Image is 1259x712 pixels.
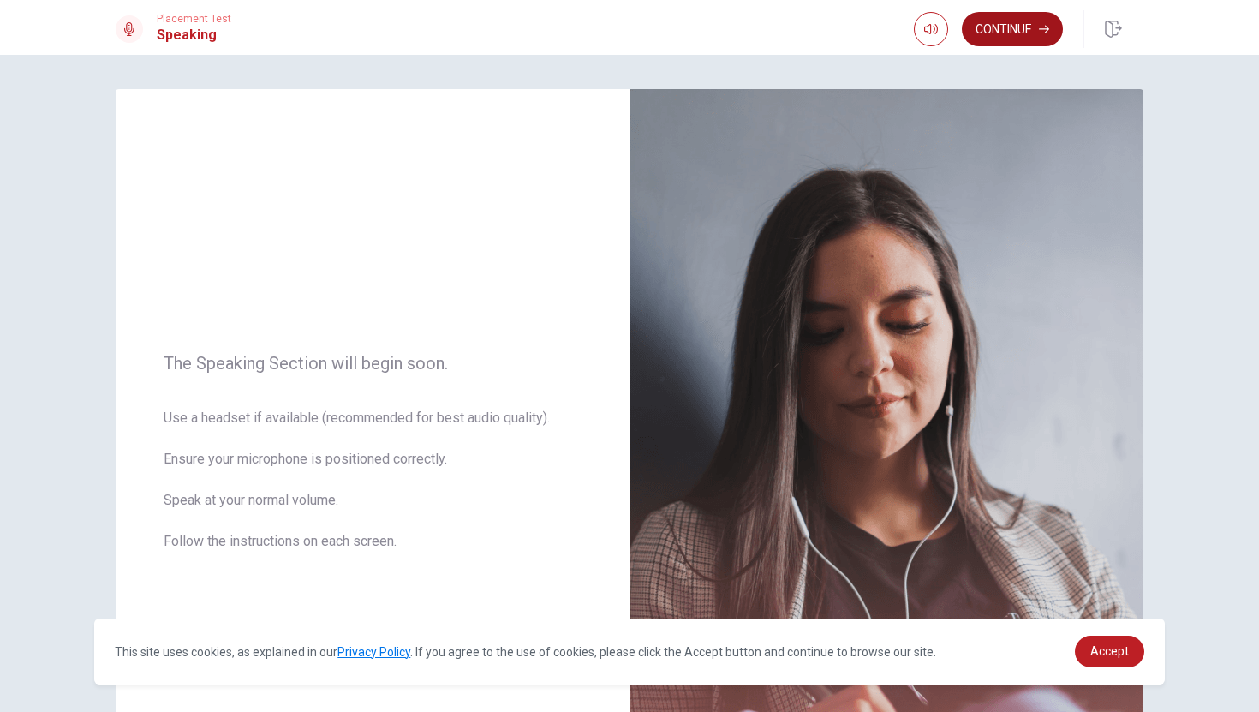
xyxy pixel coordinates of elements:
a: Privacy Policy [337,645,410,659]
a: dismiss cookie message [1075,636,1144,667]
span: This site uses cookies, as explained in our . If you agree to the use of cookies, please click th... [115,645,936,659]
span: Placement Test [157,13,231,25]
h1: Speaking [157,25,231,45]
button: Continue [962,12,1063,46]
span: The Speaking Section will begin soon. [164,353,582,374]
span: Use a headset if available (recommended for best audio quality). Ensure your microphone is positi... [164,408,582,572]
span: Accept [1090,644,1129,658]
div: cookieconsent [94,619,1165,685]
